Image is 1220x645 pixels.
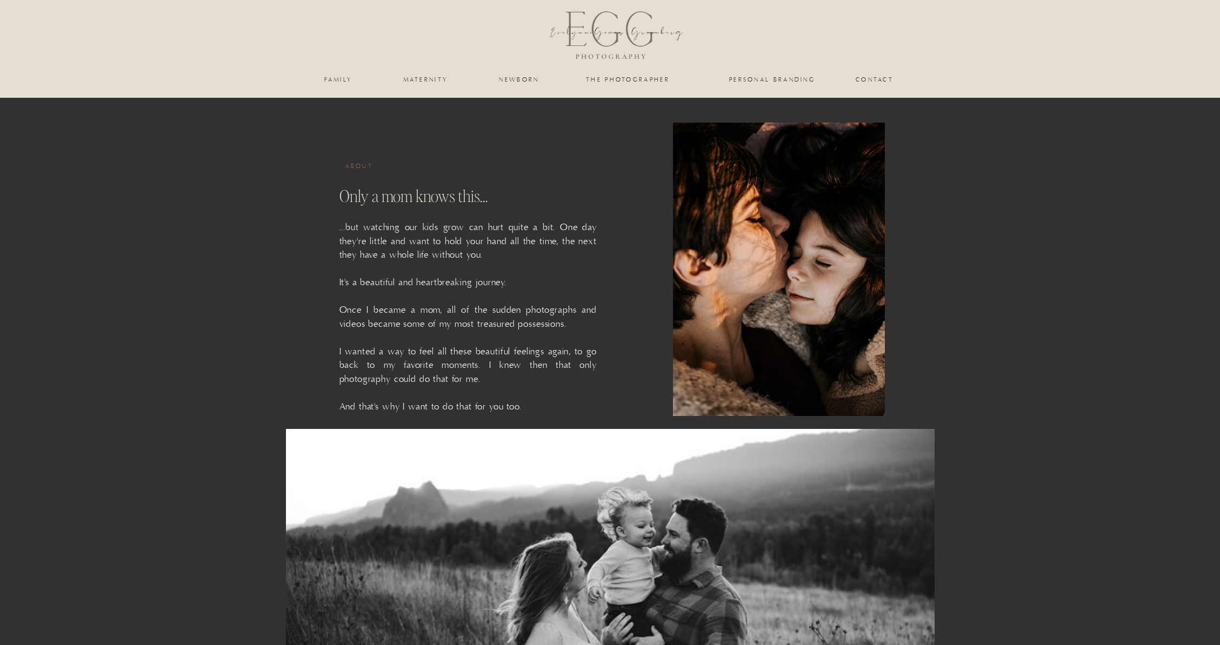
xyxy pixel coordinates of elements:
a: newborn [497,76,542,83]
a: family [317,76,361,83]
a: maternity [403,76,448,83]
a: personal branding [728,76,817,83]
h1: About [345,163,397,171]
h2: Only a mom knows this... [339,186,544,209]
a: the photographer [574,76,682,83]
a: Contact [856,76,894,83]
p: ...but watching our kids grow can hurt quite a bit. One day they're little and want to hold your ... [339,221,597,360]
